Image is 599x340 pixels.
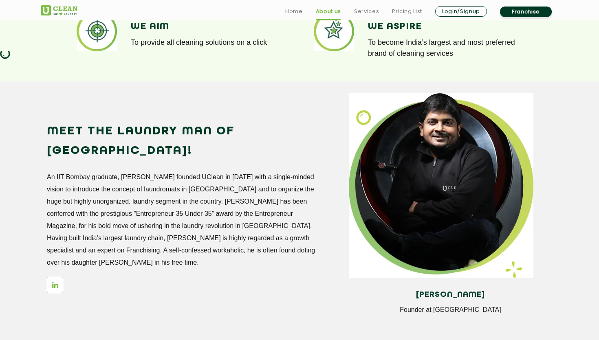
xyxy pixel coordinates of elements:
[314,11,354,51] img: promise_icon_5_11zon.webp
[435,6,487,17] a: Login/Signup
[355,306,546,314] p: Founder at [GEOGRAPHIC_DATA]
[355,290,546,299] h4: [PERSON_NAME]
[131,37,287,48] p: To provide all cleaning solutions on a click
[349,93,533,278] img: man_img_11zon.webp
[285,7,303,16] a: Home
[47,122,316,161] h2: Meet the Laundry Man of [GEOGRAPHIC_DATA]!
[354,7,379,16] a: Services
[368,37,524,59] p: To become India’s largest and most preferred brand of cleaning services
[392,7,422,16] a: Pricing List
[368,21,524,32] h4: We Aspire
[77,11,117,51] img: promise_icon_4_11zon.webp
[131,21,287,32] h4: We Aim
[41,5,77,15] img: UClean Laundry and Dry Cleaning
[500,7,552,17] a: Franchise
[316,7,341,16] a: About us
[47,171,316,269] p: An IIT Bombay graduate, [PERSON_NAME] founded UClean in [DATE] with a single-minded vision to int...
